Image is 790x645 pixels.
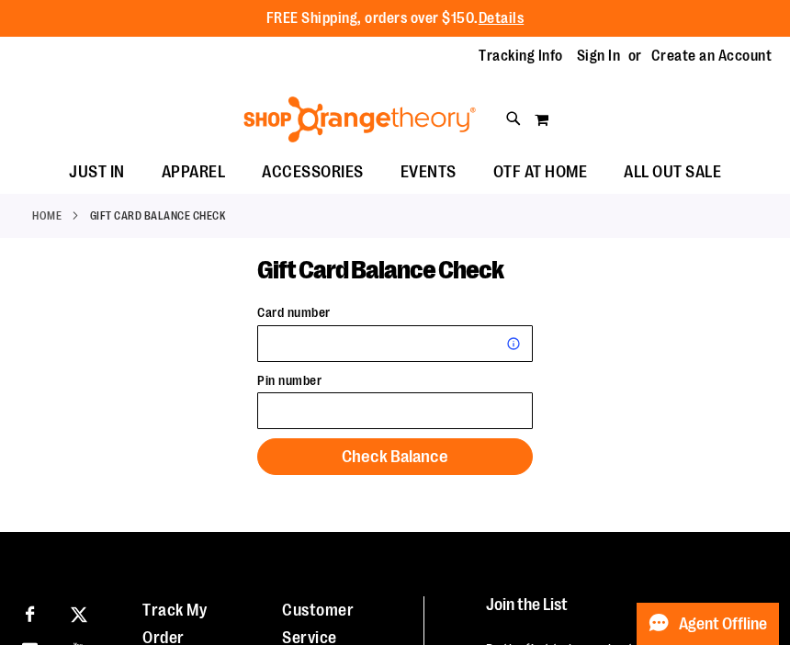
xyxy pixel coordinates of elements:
a: Sign In [577,46,621,66]
h3: Gift Card Balance Check [257,256,533,285]
a: Visit our X page [63,596,96,628]
span: Card number [257,305,331,320]
a: Visit our Facebook page [14,596,46,628]
a: Tracking Info [479,46,563,66]
p: FREE Shipping, orders over $150. [266,8,525,29]
strong: Gift Card Balance Check [90,208,226,224]
h4: Join the List [486,596,776,630]
span: OTF AT HOME [493,152,588,193]
span: Pin number [257,373,322,388]
span: Check Balance [342,447,448,467]
a: Home [32,208,62,224]
span: ALL OUT SALE [624,152,721,193]
a: Details [479,10,525,27]
button: Agent Offline [637,603,779,645]
span: APPAREL [162,152,226,193]
a: Create an Account [651,46,773,66]
img: Twitter [71,606,87,623]
button: Check Balance [257,438,533,475]
span: Agent Offline [679,616,767,633]
img: Shop Orangetheory [241,96,479,142]
span: ACCESSORIES [262,152,364,193]
span: JUST IN [69,152,125,193]
span: EVENTS [401,152,457,193]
